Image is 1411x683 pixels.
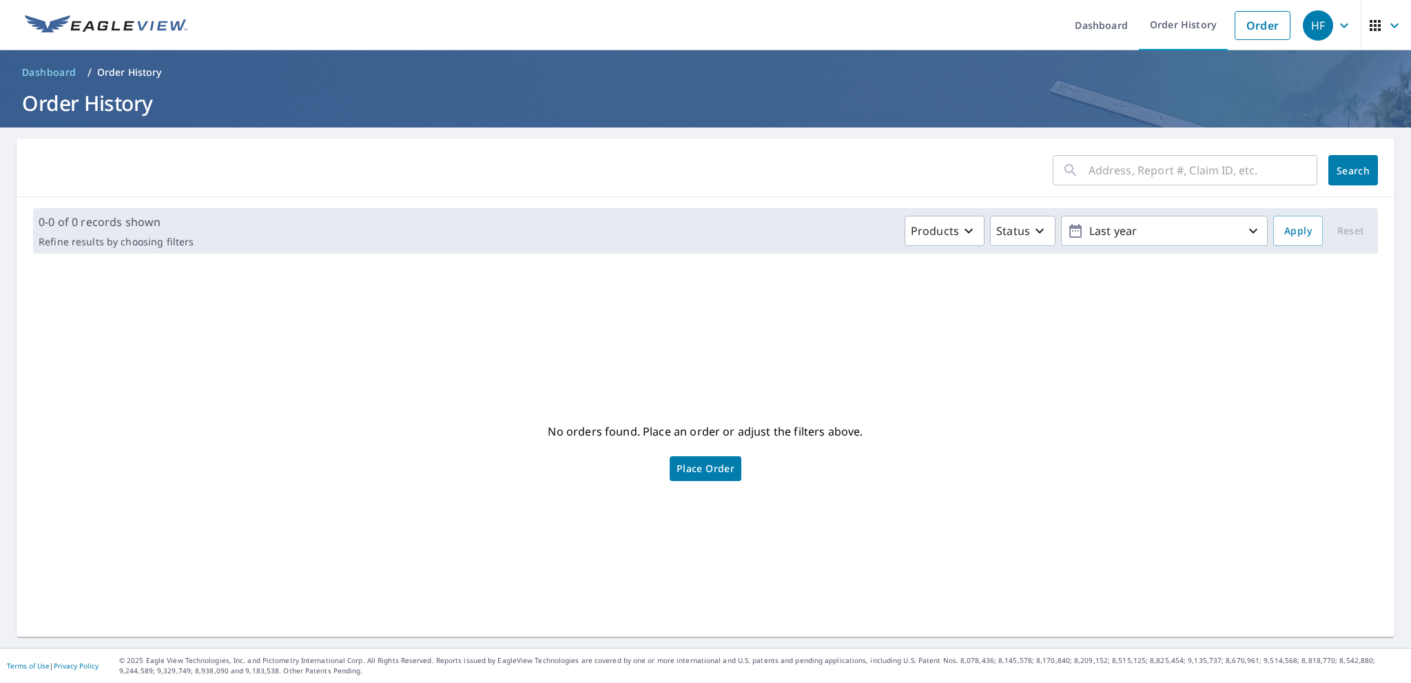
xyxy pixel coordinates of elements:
[670,456,741,481] a: Place Order
[39,214,194,230] p: 0-0 of 0 records shown
[17,61,1394,83] nav: breadcrumb
[17,89,1394,117] h1: Order History
[1235,11,1290,40] a: Order
[22,65,76,79] span: Dashboard
[87,64,92,81] li: /
[97,65,162,79] p: Order History
[1339,164,1367,177] span: Search
[17,61,82,83] a: Dashboard
[7,662,99,670] p: |
[996,223,1030,239] p: Status
[905,216,985,246] button: Products
[1273,216,1323,246] button: Apply
[1084,219,1245,243] p: Last year
[677,465,734,472] span: Place Order
[548,420,863,442] p: No orders found. Place an order or adjust the filters above.
[39,236,194,248] p: Refine results by choosing filters
[119,655,1404,676] p: © 2025 Eagle View Technologies, Inc. and Pictometry International Corp. All Rights Reserved. Repo...
[1328,155,1378,185] button: Search
[1089,151,1317,190] input: Address, Report #, Claim ID, etc.
[1284,223,1312,240] span: Apply
[990,216,1055,246] button: Status
[1303,10,1333,41] div: HF
[1061,216,1268,246] button: Last year
[25,15,187,36] img: EV Logo
[911,223,959,239] p: Products
[54,661,99,671] a: Privacy Policy
[7,661,50,671] a: Terms of Use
